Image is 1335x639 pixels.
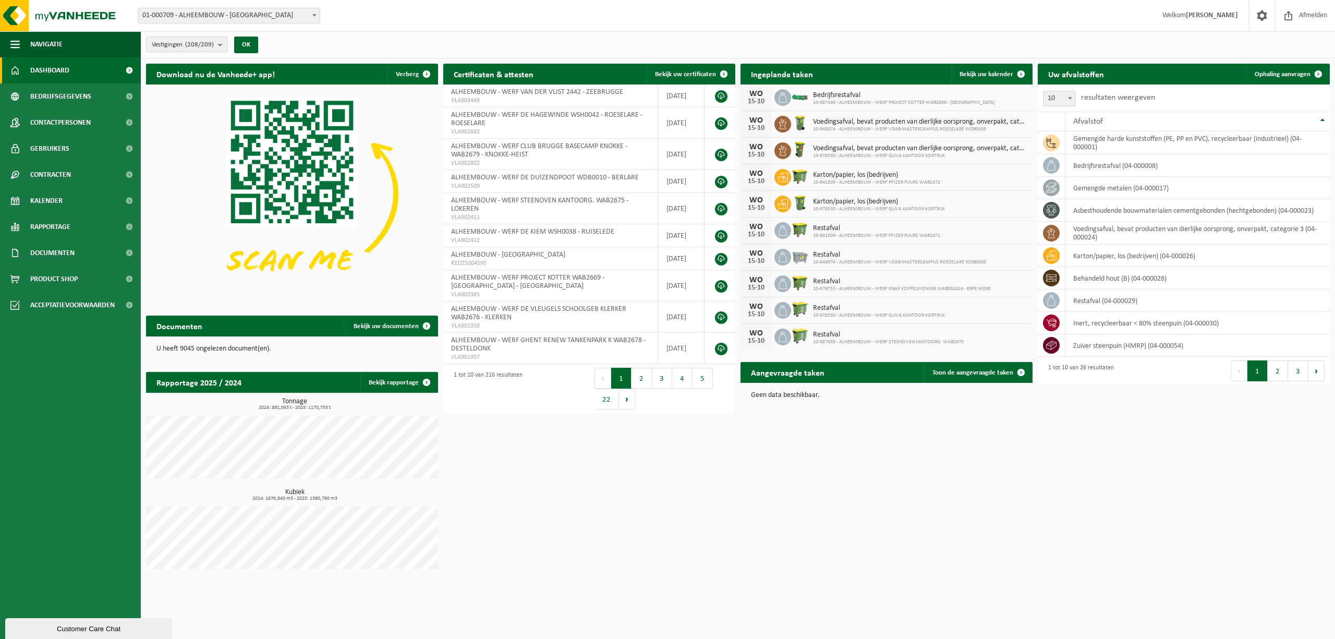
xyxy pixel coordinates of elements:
div: 15-10 [746,284,767,292]
div: 15-10 [746,151,767,159]
button: OK [234,37,258,53]
span: Contactpersonen [30,110,91,136]
span: Contracten [30,162,71,188]
iframe: chat widget [5,616,174,639]
h3: Tonnage [151,398,438,411]
div: 15-10 [746,98,767,105]
span: 10-987446 - ALHEEMBOUW - WERF PROJECT KOTTER WAB2669 - [GEOGRAPHIC_DATA] [813,100,995,106]
span: 10 [1043,91,1075,106]
h2: Documenten [146,316,213,336]
img: HK-XC-10-GN-00 [791,92,809,101]
span: Karton/papier, los (bedrijven) [813,198,945,206]
button: 4 [672,368,693,389]
span: Afvalstof [1073,117,1103,126]
td: inert, recycleerbaar < 80% steenpuin (04-000030) [1065,312,1330,334]
td: [DATE] [659,224,705,247]
span: 10-948974 - ALHEEMBOUW - WERF VDAB MASTERCAMPUS ROESELARE WDB0009 [813,259,986,266]
button: 1 [611,368,632,389]
span: ALHEEMBOUW - WERF CLUB BRUGGE BASECAMP KNOKKE - WAB2679 - KNOKKE-HEIST [451,142,627,159]
span: Ophaling aanvragen [1255,71,1310,78]
div: WO [746,329,767,337]
span: RED25004595 [451,259,650,268]
span: Bekijk uw kalender [960,71,1013,78]
button: 3 [652,368,672,389]
a: Ophaling aanvragen [1246,64,1329,85]
div: WO [746,249,767,258]
span: VLA901958 [451,322,650,330]
td: [DATE] [659,270,705,302]
span: VLA902802 [451,159,650,167]
a: Bekijk rapportage [360,372,437,393]
a: Bekijk uw kalender [951,64,1031,85]
button: Next [1308,360,1325,381]
div: WO [746,276,767,284]
button: 2 [1268,360,1288,381]
span: 10-976733 - ALHEEMBOUW - WERF KNAP KOPPELWONING WAB002424 - ERPE MERE [813,286,991,292]
span: ALHEEMBOUW - WERF DE VLEUGELS SCHOOLGEB KLERKER WAB2676 - KLERKEN [451,305,626,321]
img: WB-0060-HPE-GN-50 [791,141,809,159]
span: ALHEEMBOUW - WERF PROJECT KOTTER WAB2669 - [GEOGRAPHIC_DATA] - [GEOGRAPHIC_DATA] [451,274,604,290]
img: WB-1100-HPE-GN-50 [791,221,809,238]
span: Bedrijfsrestafval [813,91,995,100]
div: 15-10 [746,204,767,212]
h2: Download nu de Vanheede+ app! [146,64,285,84]
h2: Rapportage 2025 / 2024 [146,372,252,392]
span: 10-987639 - ALHEEMBOUW - WERF STEENOVEN KANTOORG. WAB2675 [813,339,964,345]
button: 22 [594,389,619,409]
span: ALHEEMBOUW - WERF STEENOVEN KANTOORG. WAB2675 - LOKEREN [451,197,628,213]
label: resultaten weergeven [1081,93,1155,102]
div: WO [746,116,767,125]
span: ALHEEMBOUW - WERF VAN DER VLIST 2442 - ZEEBRUGGE [451,88,623,96]
span: VLA903449 [451,97,650,105]
span: Voedingsafval, bevat producten van dierlijke oorsprong, onverpakt, categorie 3 [813,144,1027,153]
img: WB-0660-HPE-GN-50 [791,300,809,318]
td: [DATE] [659,85,705,107]
td: [DATE] [659,107,705,139]
span: ALHEEMBOUW - WERF GHENT RENEW TANKENPARK K WAB2678 - DESTELDONK [451,336,646,353]
img: WB-0140-HPE-GN-50 [791,114,809,132]
img: Download de VHEPlus App [146,85,438,304]
span: ALHEEMBOUW - WERF DE HAGEWINDE WSH0042 - ROESELARE - ROESELARE [451,111,642,127]
button: 3 [1288,360,1308,381]
count: (208/209) [185,41,214,48]
span: 10-978530 - ALHEEMBOUW - WERF QUVA KANTOOR KORTRIJK [813,206,945,212]
span: Toon de aangevraagde taken [932,369,1013,376]
span: VLA902509 [451,182,650,190]
img: WB-0240-HPE-GN-50 [791,194,809,212]
span: Rapportage [30,214,70,240]
td: [DATE] [659,193,705,224]
div: 15-10 [746,337,767,345]
span: Dashboard [30,57,69,83]
button: Previous [594,368,611,389]
strong: [PERSON_NAME] [1186,11,1238,19]
span: Bekijk uw documenten [354,323,419,330]
span: 10-978530 - ALHEEMBOUW - WERF QUVA KANTOOR KORTRIJK [813,312,945,319]
span: VLA901957 [451,353,650,361]
h2: Aangevraagde taken [741,362,835,382]
div: WO [746,303,767,311]
span: ALHEEMBOUW - WERF DE KIEM WSH0038 - RUISELEDE [451,228,614,236]
span: ALHEEMBOUW - WERF DE DUIZENDPOOT WDB0010 - BERLARE [451,174,639,182]
div: WO [746,143,767,151]
h3: Kubiek [151,489,438,501]
td: [DATE] [659,139,705,170]
button: Previous [1231,360,1247,381]
span: Gebruikers [30,136,69,162]
button: 2 [632,368,652,389]
span: 10-948974 - ALHEEMBOUW - WERF VDAB MASTERCAMPUS ROESELARE WDB0009 [813,126,1027,132]
span: Restafval [813,224,940,233]
button: Verberg [387,64,437,85]
span: Bekijk uw certificaten [655,71,716,78]
span: Bedrijfsgegevens [30,83,91,110]
span: Voedingsafval, bevat producten van dierlijke oorsprong, onverpakt, categorie 3 [813,118,1027,126]
a: Bekijk uw documenten [345,316,437,336]
td: [DATE] [659,333,705,364]
span: Restafval [813,251,986,259]
span: Restafval [813,304,945,312]
div: WO [746,196,767,204]
div: 1 tot 10 van 216 resultaten [448,367,523,411]
button: 5 [693,368,713,389]
span: Acceptatievoorwaarden [30,292,115,318]
div: WO [746,170,767,178]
